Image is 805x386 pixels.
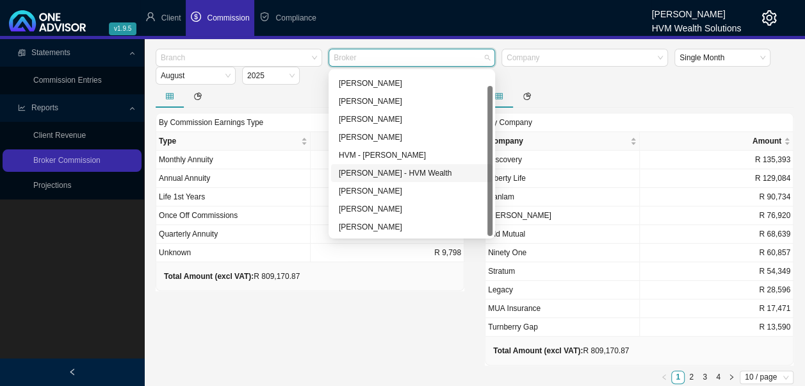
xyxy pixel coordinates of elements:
[685,371,697,383] a: 2
[69,368,76,376] span: left
[488,192,514,201] span: Sanlam
[488,135,628,147] span: Company
[33,181,71,190] a: Projections
[651,3,741,17] div: [PERSON_NAME]
[640,299,794,318] td: R 17,471
[640,281,794,299] td: R 28,596
[761,10,777,26] span: setting
[488,304,541,313] span: MUA Insurance
[485,132,640,151] th: Company
[9,10,86,31] img: 2df55531c6924b55f21c4cf5d4484680-logo-light.svg
[495,92,503,100] span: table
[331,164,492,182] div: Bronwyn Desplace - HVM Wealth
[640,169,794,188] td: R 129,084
[339,149,485,162] div: HVM - [PERSON_NAME]
[488,323,538,331] span: Turnberry Gap
[18,104,26,112] span: line-chart
[331,128,492,146] div: Dalton Hartley
[159,211,238,220] span: Once Off Commissions
[33,131,86,140] a: Client Revenue
[311,244,465,262] td: R 9,798
[311,225,465,244] td: R 0
[658,371,671,384] button: left
[642,135,782,147] span: Amount
[311,206,465,225] td: R 130,178
[161,67,231,84] span: August
[339,95,485,108] div: [PERSON_NAME]
[159,192,205,201] span: Life 1st Years
[339,131,485,144] div: [PERSON_NAME]
[109,22,136,35] span: v1.9.5
[31,48,70,57] span: Statements
[671,371,685,384] li: 1
[640,318,794,337] td: R 13,590
[698,371,711,384] li: 3
[728,374,735,380] span: right
[207,13,249,22] span: Commission
[672,371,684,383] a: 1
[640,225,794,244] td: R 68,639
[331,218,492,236] div: Renier Van Rooyen
[156,113,464,131] div: By Commission Earnings Type
[191,12,201,22] span: dollar
[640,244,794,262] td: R 60,857
[711,371,725,384] li: 4
[339,113,485,126] div: [PERSON_NAME]
[259,12,270,22] span: safety
[33,76,102,85] a: Commission Entries
[159,155,213,164] span: Monthly Annuity
[493,346,583,355] b: Total Amount (excl VAT):
[159,230,218,239] span: Quarterly Annuity
[640,262,794,281] td: R 54,349
[159,248,191,257] span: Unknown
[311,151,465,169] td: R 618,343
[331,92,492,110] div: Bronwyn Desplace
[661,374,667,380] span: left
[488,230,525,239] span: Old Mutual
[331,146,492,164] div: HVM - Wesley Bowman
[339,77,485,90] div: [PERSON_NAME]
[640,151,794,169] td: R 135,393
[331,74,492,92] div: Cheryl-Anne Chislett
[33,156,101,165] a: Broker Commission
[339,221,485,233] div: [PERSON_NAME]
[740,371,793,384] div: Page Size
[275,13,316,22] span: Compliance
[488,267,515,276] span: Stratum
[725,371,738,384] li: Next Page
[331,182,492,200] div: Darryn Purtell
[194,92,202,100] span: pie-chart
[523,92,531,100] span: pie-chart
[488,248,526,257] span: Ninety One
[712,371,724,383] a: 4
[311,132,465,151] th: Amount
[31,103,58,112] span: Reports
[156,132,311,151] th: Type
[679,49,765,66] span: Single Month
[311,169,465,188] td: R 50,607
[640,206,794,225] td: R 76,920
[685,371,698,384] li: 2
[164,272,254,281] b: Total Amount (excl VAT):
[331,110,492,128] div: Chanel Francis
[488,211,551,220] span: [PERSON_NAME]
[745,371,788,383] span: 10 / page
[725,371,738,384] button: right
[313,135,453,147] span: Amount
[145,12,156,22] span: user
[311,188,465,206] td: R 244
[339,203,485,215] div: [PERSON_NAME]
[166,92,174,100] span: table
[339,185,485,197] div: [PERSON_NAME]
[159,135,298,147] span: Type
[488,155,522,164] span: Discovery
[339,167,485,180] div: [PERSON_NAME] - HVM Wealth
[159,174,210,183] span: Annual Annuity
[658,371,671,384] li: Previous Page
[247,67,295,84] span: 2025
[18,49,26,56] span: reconciliation
[161,13,181,22] span: Client
[485,113,793,131] div: By Company
[651,17,741,31] div: HVM Wealth Solutions
[488,174,526,183] span: Liberty Life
